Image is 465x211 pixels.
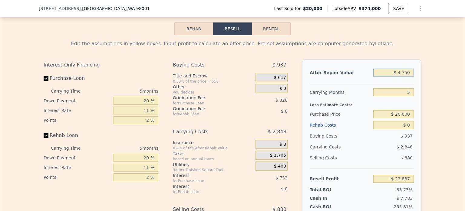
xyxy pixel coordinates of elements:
[173,157,253,162] div: based on annual taxes
[274,164,286,169] span: $ 400
[310,109,371,120] div: Purchase Price
[252,22,291,35] button: Rental
[310,204,353,210] div: Cash ROI
[401,155,413,160] span: $ 880
[213,22,252,35] button: Resell
[44,153,111,163] div: Down Payment
[44,130,111,141] label: Rehab Loan
[310,120,371,131] div: Rehab Costs
[173,112,240,117] div: for Rehab Loan
[358,6,381,11] span: $374,000
[310,141,348,152] div: Carrying Costs
[44,73,111,84] label: Purchase Loan
[173,151,253,157] div: Taxes
[44,76,48,81] input: Purchase Loan
[270,153,286,158] span: $ 1,705
[173,172,240,179] div: Interest
[93,86,158,96] div: 5 months
[310,131,371,141] div: Buying Costs
[397,145,413,149] span: $ 2,848
[281,186,288,191] span: $ 0
[281,109,288,114] span: $ 0
[173,189,240,194] div: for Rehab Loan
[279,86,286,91] span: $ 0
[174,22,213,35] button: Rehab
[173,126,240,137] div: Carrying Costs
[395,187,413,192] span: -83.73%
[173,60,240,70] div: Buying Costs
[173,168,253,172] div: 3¢ per Finished Square Foot
[173,162,253,168] div: Utilities
[81,5,150,12] span: , [GEOGRAPHIC_DATA]
[44,106,111,115] div: Interest Rate
[44,163,111,172] div: Interest Rate
[274,5,303,12] span: Last Sold for
[173,73,253,79] div: Title and Escrow
[51,143,90,153] div: Carrying Time
[414,2,426,15] button: Show Options
[275,98,288,103] span: $ 320
[173,79,253,84] div: 0.33% of the price + 550
[44,96,111,106] div: Down Payment
[275,175,288,180] span: $ 733
[173,183,240,189] div: Interest
[310,67,371,78] div: After Repair Value
[39,5,81,12] span: [STREET_ADDRESS]
[173,95,240,101] div: Origination Fee
[173,140,253,146] div: Insurance
[44,60,158,70] div: Interest-Only Financing
[127,6,150,11] span: , WA 98001
[310,187,348,193] div: Total ROI
[310,152,371,163] div: Selling Costs
[44,40,421,47] div: Edit the assumptions in yellow boxes. Input profit to calculate an offer price. Pre-set assumptio...
[274,75,286,80] span: $ 617
[272,60,286,70] span: $ 937
[173,90,253,95] div: you decide!
[397,196,413,201] span: $ 7,783
[303,5,322,12] span: $20,000
[51,86,90,96] div: Carrying Time
[44,172,111,182] div: Points
[401,134,413,138] span: $ 937
[44,133,48,138] input: Rehab Loan
[279,142,286,147] span: $ 8
[173,84,253,90] div: Other
[173,146,253,151] div: 0.4% of the After Repair Value
[388,3,409,14] button: SAVE
[44,115,111,125] div: Points
[332,5,358,12] span: Lotside ARV
[392,204,413,209] span: -255.81%
[310,173,371,184] div: Resell Profit
[268,126,286,137] span: $ 2,848
[310,195,348,201] div: Cash In
[310,87,371,98] div: Carrying Months
[93,143,158,153] div: 5 months
[173,179,240,183] div: for Purchase Loan
[310,98,414,109] div: Less Estimate Costs:
[173,101,240,106] div: for Purchase Loan
[173,106,240,112] div: Origination Fee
